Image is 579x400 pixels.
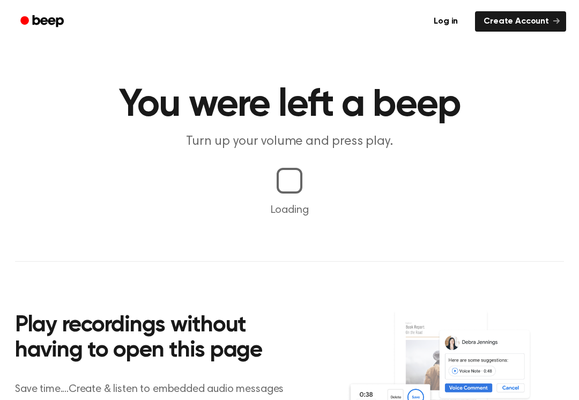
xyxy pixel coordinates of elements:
a: Log in [423,9,469,34]
h1: You were left a beep [15,86,564,124]
a: Beep [13,11,73,32]
h2: Play recordings without having to open this page [15,313,304,364]
p: Turn up your volume and press play. [84,133,495,151]
a: Create Account [475,11,566,32]
p: Loading [13,202,566,218]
